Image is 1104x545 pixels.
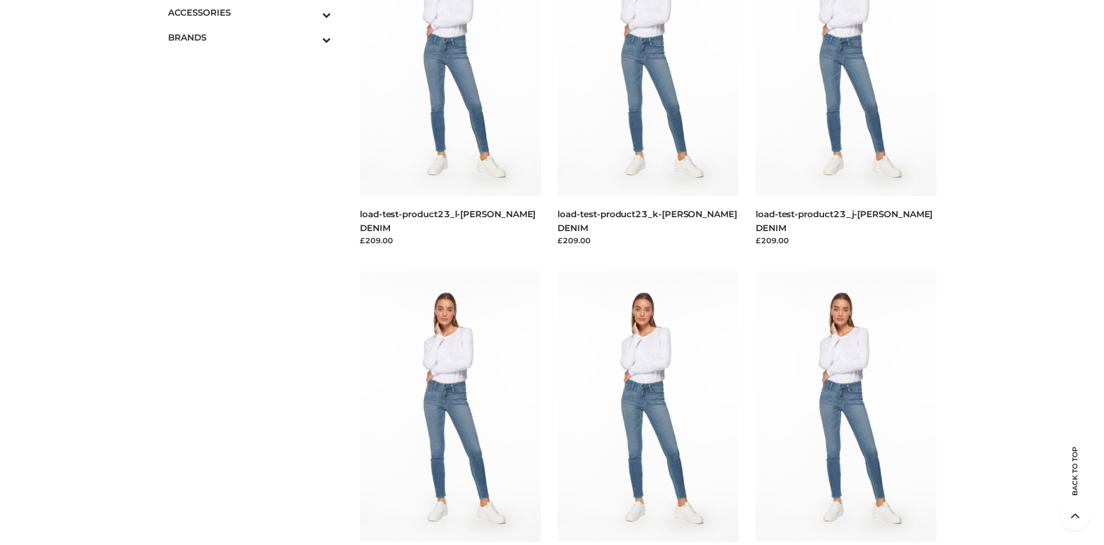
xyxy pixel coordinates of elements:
a: load-test-product23_k-[PERSON_NAME] DENIM [558,209,737,233]
a: BRANDSToggle Submenu [168,25,331,50]
div: £209.00 [558,235,738,246]
div: £209.00 [756,235,937,246]
a: load-test-product23_j-[PERSON_NAME] DENIM [756,209,932,233]
a: load-test-product23_l-[PERSON_NAME] DENIM [360,209,535,233]
span: BRANDS [168,31,331,44]
span: ACCESSORIES [168,6,331,19]
button: Toggle Submenu [290,25,331,50]
span: Back to top [1061,467,1090,496]
div: £209.00 [360,235,541,246]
